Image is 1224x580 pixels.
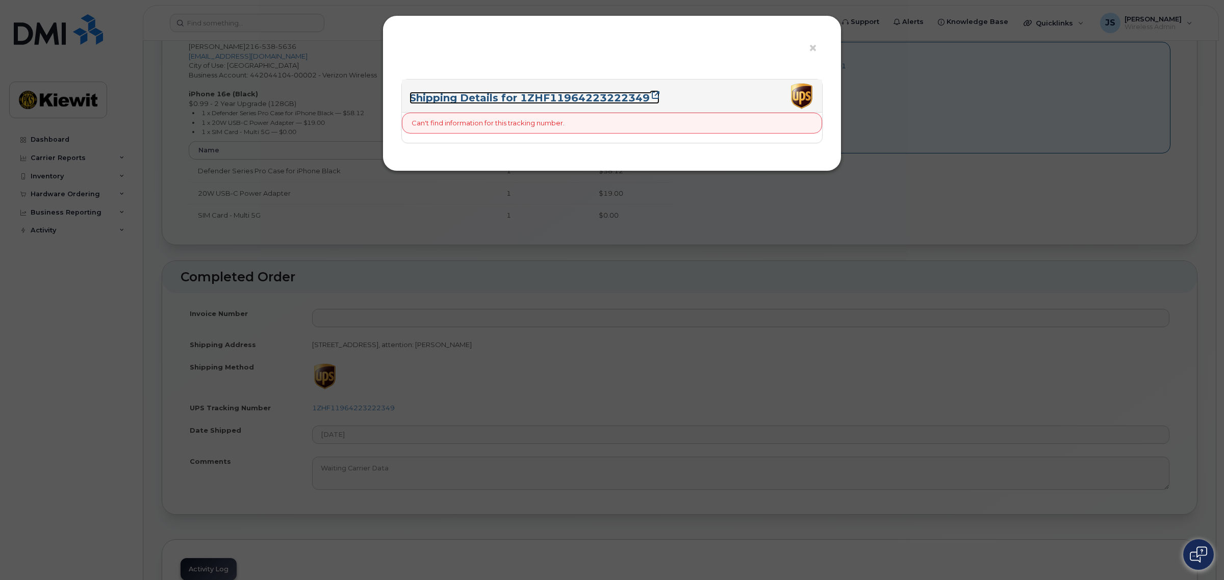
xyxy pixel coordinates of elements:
[808,41,823,56] button: ×
[410,92,659,104] a: Shipping Details for 1ZHF11964223222349
[412,118,565,128] p: Can't find information for this tracking number.
[808,39,818,58] span: ×
[1190,546,1207,563] img: Open chat
[789,82,814,110] img: ups-065b5a60214998095c38875261380b7f924ec8f6fe06ec167ae1927634933c50.png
